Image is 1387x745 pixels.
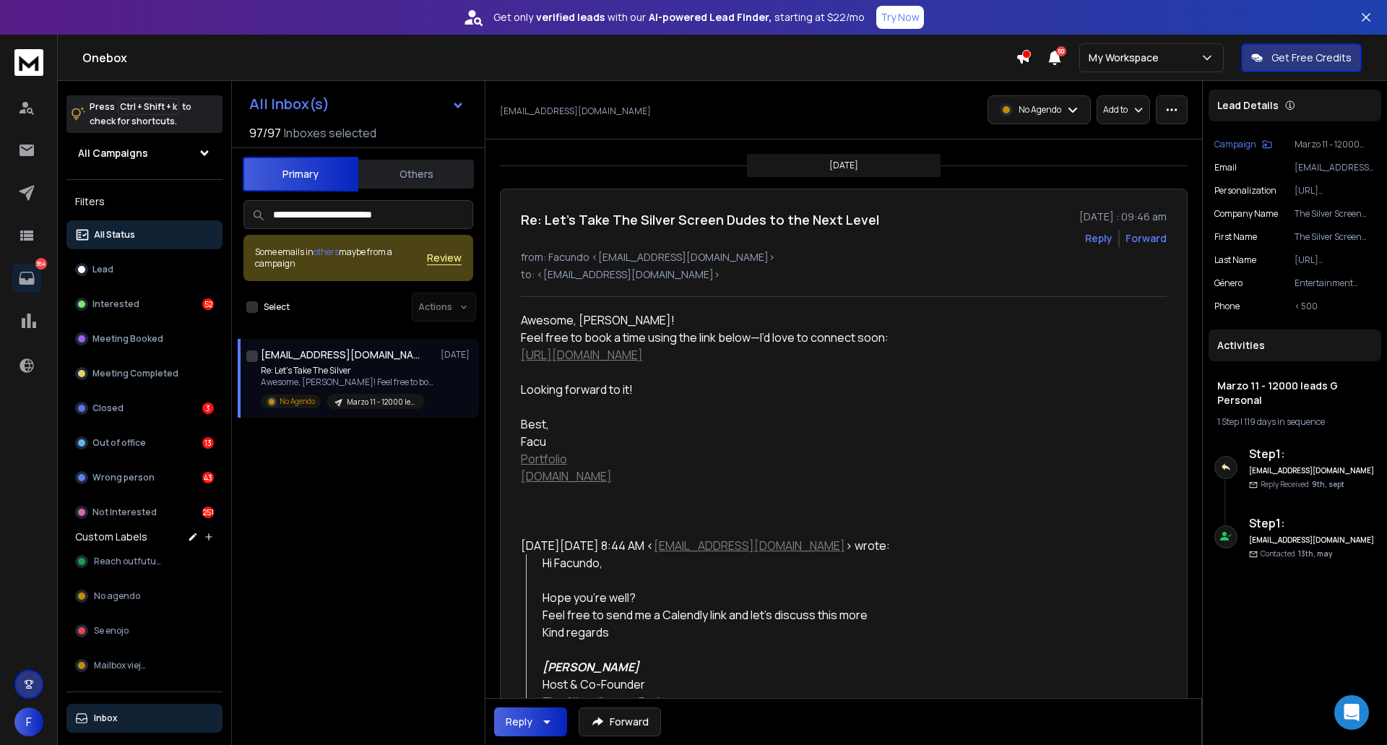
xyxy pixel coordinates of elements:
p: [DATE] [441,349,473,361]
p: Company Name [1214,208,1278,220]
a: [EMAIL_ADDRESS][DOMAIN_NAME] [654,538,845,554]
p: [URL][DOMAIN_NAME] [1295,254,1375,266]
div: Reply [506,715,532,729]
p: [EMAIL_ADDRESS][DOMAIN_NAME] [500,105,651,117]
div: Feel free to book a time using the link below—I’d love to connect soon: [521,329,943,346]
div: Awesome, [PERSON_NAME]! [521,311,943,329]
p: No Agendo [1019,104,1061,116]
p: género [1214,277,1243,289]
div: Best, [521,415,943,433]
span: 9th, sept [1312,479,1344,489]
p: < 500 [1295,301,1375,312]
h1: Re: Let’s Take The Silver Screen Dudes to the Next Level [521,210,879,230]
h1: All Campaigns [78,146,148,160]
div: Looking forward to it! [521,381,943,398]
label: Select [264,301,290,313]
p: Entertainment News [1295,277,1375,289]
p: Awesome, [PERSON_NAME]! Feel free to book [261,376,434,388]
button: All Status [66,220,222,249]
span: Mailbox viejos [94,660,150,671]
p: Personalization [1214,185,1276,197]
button: All Campaigns [66,139,222,168]
p: [URL][DOMAIN_NAME] [1295,185,1375,197]
p: Meeting Completed [92,368,178,379]
div: Forward [1125,231,1167,246]
p: Re: Let’s Take The Silver [261,365,434,376]
h6: [EMAIL_ADDRESS][DOMAIN_NAME] [1249,535,1375,546]
strong: AI-powered Lead Finder, [649,10,772,25]
button: Others [358,158,474,190]
p: Wrong person [92,472,155,483]
div: Hi Facundo, [543,554,943,572]
div: Activities [1209,330,1381,361]
div: Hope you're well? [543,589,943,606]
a: Portfolio [521,451,567,467]
p: Get only with our starting at $22/mo [493,10,865,25]
button: Out of office13 [66,429,222,457]
button: Review [427,251,462,265]
span: 97 / 97 [249,124,281,142]
p: No Agendo [280,396,315,407]
p: Lead [92,264,113,275]
p: Press to check for shortcuts. [90,100,191,129]
div: 52 [202,298,214,310]
a: [DOMAIN_NAME] [521,468,612,484]
p: Campaign [1214,139,1256,150]
button: Meeting Completed [66,359,222,388]
button: Forward [579,707,661,736]
p: Try Now [881,10,920,25]
button: Get Free Credits [1241,43,1362,72]
p: Reply Received [1261,479,1344,490]
h1: All Inbox(s) [249,97,329,111]
p: [EMAIL_ADDRESS][DOMAIN_NAME] [1295,162,1375,173]
span: Se enojo [94,625,129,637]
h1: [EMAIL_ADDRESS][DOMAIN_NAME] [261,348,420,362]
p: First Name [1214,231,1257,243]
span: others [314,246,339,258]
div: Open Intercom Messenger [1334,695,1369,730]
div: Host & Co-Founder [543,658,943,745]
p: All Status [94,229,135,241]
button: F [14,707,43,736]
button: Try Now [876,6,924,29]
p: Lead Details [1217,98,1279,113]
p: Get Free Credits [1271,51,1352,65]
button: Se enojo [66,616,222,645]
span: No agendo [94,590,140,602]
span: Ctrl + Shift + k [118,98,179,115]
p: Marzo 11 - 12000 leads G Personal [1295,139,1375,150]
button: Meeting Booked [66,324,222,353]
button: No agendo [66,582,222,611]
p: The Silver Screen Dudes [1295,231,1375,243]
button: All Inbox(s) [238,90,476,119]
button: Reply [1085,231,1112,246]
h3: Inboxes selected [284,124,376,142]
p: Contacted [1261,548,1332,559]
div: Facu [521,433,943,450]
button: Interested52 [66,290,222,319]
button: Primary [243,157,358,191]
span: 1 Step [1217,415,1239,428]
p: Meeting Booked [92,333,163,345]
button: Wrong person43 [66,463,222,492]
p: The Silver Screen Dudes [1295,208,1375,220]
p: Marzo 11 - 12000 leads G Personal [347,397,416,408]
p: My Workspace [1089,51,1165,65]
h3: Custom Labels [75,530,147,544]
button: Closed3 [66,394,222,423]
div: 3 [202,402,214,414]
h1: Marzo 11 - 12000 leads G Personal [1217,379,1373,408]
button: Campaign [1214,139,1272,150]
p: Email [1214,162,1237,173]
em: [PERSON_NAME] [543,659,639,675]
h6: Step 1 : [1249,514,1375,532]
p: Inbox [94,712,118,724]
button: Lead [66,255,222,284]
img: logo [14,49,43,76]
span: Reach outfuture [94,556,164,567]
h3: Filters [66,191,222,212]
a: [URL][DOMAIN_NAME] [521,347,643,363]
